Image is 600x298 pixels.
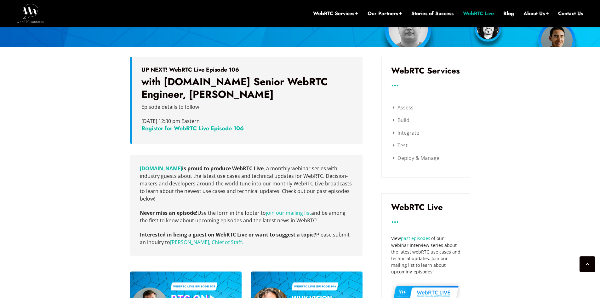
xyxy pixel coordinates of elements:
strong: Interested in being a guest on WebRTC Live or want to suggest a topic? [140,231,316,238]
a: Register for WebRTC Live Episode 106 [141,124,244,132]
img: WebRTC.ventures [17,4,44,23]
a: Our Partners [368,10,402,17]
p: Use the form in the footer to and be among the first to know about upcoming episodes and the late... [140,209,353,224]
a: Stories of Success [411,10,454,17]
p: Episode details to follow [141,103,353,111]
h3: with [DOMAIN_NAME] Senior WebRTC Engineer, [PERSON_NAME] [141,76,353,101]
h5: UP NEXT! WebRTC Live Episode 106 [141,66,353,73]
p: Please submit an inquiry to [140,231,353,246]
a: WebRTC Live [463,10,494,17]
a: About Us [523,10,549,17]
h3: WebRTC Live [391,203,460,211]
div: View of our webinar interview series about the latest webRTC use cases and technical updates. Joi... [391,235,460,275]
a: Contact Us [558,10,583,17]
a: Join our mailing list (opens in a new tab) [266,209,311,216]
a: past episodes [401,235,430,241]
a: (opens in a new tab) [140,165,182,172]
h3: ... [391,218,460,222]
a: Deploy & Manage [393,155,439,161]
a: [PERSON_NAME], Chief of Staff. [170,239,243,246]
a: Integrate [393,129,419,136]
p: , a monthly webinar series with industry guests about the latest use cases and technical updates ... [140,165,353,202]
a: Blog [503,10,514,17]
a: Test [393,142,408,149]
strong: Never miss an episode! [140,209,197,216]
a: Build [393,117,409,124]
a: WebRTC Services [313,10,358,17]
a: Assess [393,104,414,111]
strong: is proud to produce WebRTC Live [140,165,264,172]
h3: ... [391,81,460,86]
h3: WebRTC Services [391,67,460,75]
p: [DATE] 12:30 pm Eastern [141,117,353,125]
